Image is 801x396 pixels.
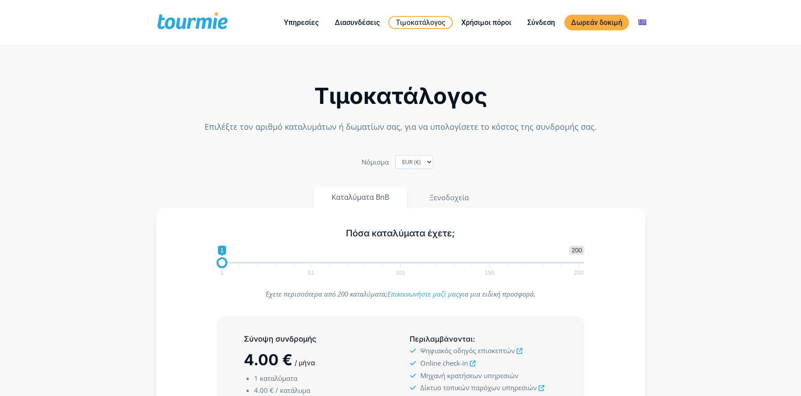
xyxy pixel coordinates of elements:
p: Έχετε περισσότερα από 200 καταλύματα; για μια ειδική προσφορά. [217,288,584,300]
h2: Τιμοκατάλογος [156,86,645,107]
span: 200 [569,246,584,255]
span: Περιλαμβάνονται [410,334,473,343]
span: καταλύματα [260,374,297,383]
span: Online check-in [420,359,468,367]
span: 150 [483,271,496,275]
span: 1 [219,271,225,275]
span: 101 [394,271,407,275]
h5: Σύνοψη συνδρομής [244,334,391,345]
span: 200 [573,271,585,275]
span: / μήνα [295,359,315,367]
button: Ξενοδοχεία [411,187,487,208]
span: Δίκτυο τοπικών παρόχων υπηρεσιών [420,383,537,392]
a: Υπηρεσίες [277,17,325,28]
a: Τιμοκατάλογος [388,16,453,29]
span: 4.00 € [244,351,292,369]
span: 51 [307,271,316,275]
h5: : [410,334,557,345]
span: Ψηφιακός οδηγός επισκεπτών [420,346,515,355]
a: Χρήσιμοι πόροι [455,17,518,28]
span: 1 [218,246,226,255]
a: Επικοινωνήστε μαζί μας [387,289,459,298]
a: Σύνδεση [521,17,562,28]
span: 1 [254,374,258,383]
label: Nόμισμα [361,156,389,168]
span: / κατάλυμα [275,386,310,395]
h5: Πόσα καταλύματα έχετε; [217,228,584,239]
a: Διασυνδέσεις [328,17,386,28]
button: Καταλύματα BnB [314,187,407,208]
a: Δωρεάν δοκιμή [564,15,629,30]
span: 4.00 € [254,386,274,395]
span: Μηχανή κρατήσεων υπηρεσιών [420,371,518,380]
p: Επιλέξτε τον αριθμό καταλυμάτων ή δωματίων σας, για να υπολογίσετε το κόστος της συνδρομής σας. [156,121,645,133]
